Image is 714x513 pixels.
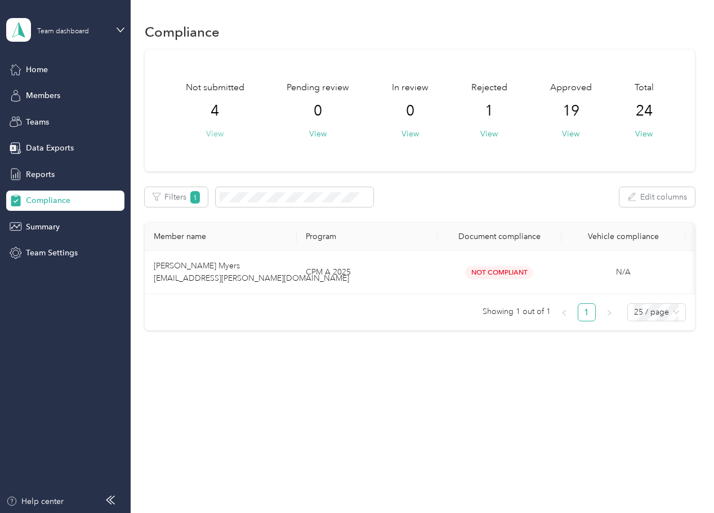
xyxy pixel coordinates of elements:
span: Reports [26,169,55,180]
span: 0 [406,102,414,120]
span: Not Compliant [465,266,533,279]
div: Page Size [627,303,686,321]
button: right [600,303,618,321]
span: Data Exports [26,142,74,154]
button: Help center [6,496,64,507]
span: [PERSON_NAME] Myers [EMAIL_ADDRESS][PERSON_NAME][DOMAIN_NAME] [154,261,349,283]
span: 24 [636,102,653,120]
h1: Compliance [145,26,220,38]
a: 1 [578,304,595,321]
span: 19 [563,102,579,120]
button: Edit columns [619,187,695,207]
li: Previous Page [555,303,573,321]
li: 1 [578,303,596,321]
span: Pending review [287,81,349,95]
span: Members [26,90,60,101]
button: View [206,128,224,140]
button: left [555,303,573,321]
button: View [635,128,653,140]
span: 0 [314,102,322,120]
span: 1 [190,191,200,204]
li: Next Page [600,303,618,321]
div: Document compliance [447,232,552,241]
span: left [561,309,568,316]
span: In review [392,81,429,95]
button: View [562,128,579,140]
span: Teams [26,116,49,128]
span: Not submitted [186,81,244,95]
th: Member name [145,223,297,251]
span: Compliance [26,194,70,206]
span: 1 [485,102,493,120]
span: 4 [211,102,219,120]
span: Team Settings [26,247,78,259]
button: View [480,128,498,140]
td: CPM A 2025 [297,251,438,294]
div: Team dashboard [37,28,89,35]
span: right [606,309,613,316]
span: N/A [616,267,631,277]
span: Approved [550,81,592,95]
div: Vehicle compliance [570,232,676,241]
th: Program [297,223,438,251]
span: 25 / page [634,304,679,321]
span: Showing 1 out of 1 [483,303,551,320]
iframe: Everlance-gr Chat Button Frame [651,450,714,513]
span: Total [635,81,654,95]
button: View [401,128,419,140]
span: Summary [26,221,60,233]
span: Home [26,64,48,76]
button: View [309,128,327,140]
span: Rejected [471,81,507,95]
button: Filters1 [145,187,208,207]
